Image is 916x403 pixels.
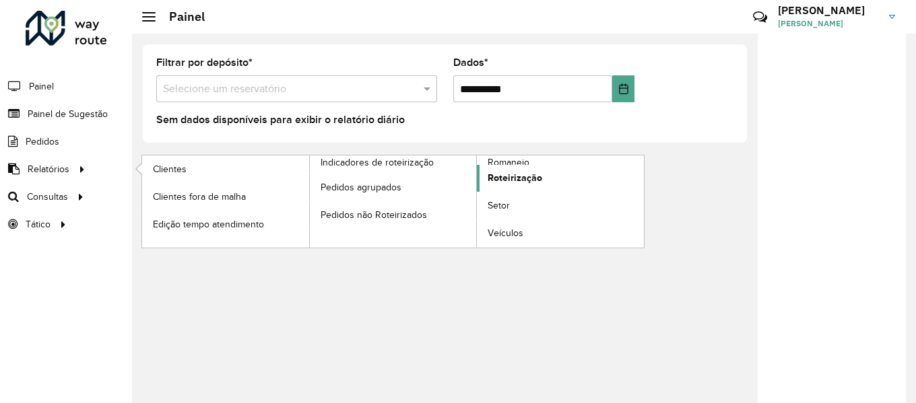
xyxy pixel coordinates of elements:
font: Dados [453,57,484,68]
font: Clientes [153,164,187,174]
a: Clientes fora de malha [142,183,309,210]
a: Contato Rápido [746,3,775,32]
button: Escolha a data [612,75,634,102]
a: Setor [477,192,644,219]
font: Roteirização [488,172,542,183]
font: Setor [488,200,510,211]
font: Pedidos não Roteirizados [321,210,427,220]
font: Romaneio [488,157,529,168]
font: Consultas [27,192,68,202]
font: Painel [29,81,54,91]
a: Romaneio [310,155,645,248]
font: Indicadores de roteirização [321,157,434,168]
a: Pedidos agrupados [310,174,477,200]
font: Veículos [488,228,523,238]
a: Indicadores de roteirização [142,155,477,248]
a: Edição tempo atendimento [142,211,309,237]
font: Filtrar por depósito [156,57,249,68]
font: Clientes fora de malha [153,192,246,202]
font: Painel de Sugestão [28,109,108,119]
font: Pedidos [26,137,59,147]
font: [PERSON_NAME] [778,18,843,28]
font: [PERSON_NAME] [778,3,865,17]
font: Painel [169,9,205,24]
font: Tático [26,219,51,229]
a: Pedidos não Roteirizados [310,201,477,228]
a: Veículos [477,220,644,247]
font: Sem dados disponíveis para exibir o relatório diário [156,114,405,125]
a: Clientes [142,155,309,182]
font: Edição tempo atendimento [153,219,264,229]
font: Pedidos agrupados [321,182,401,192]
font: Relatórios [28,164,69,174]
a: Roteirização [477,165,644,192]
